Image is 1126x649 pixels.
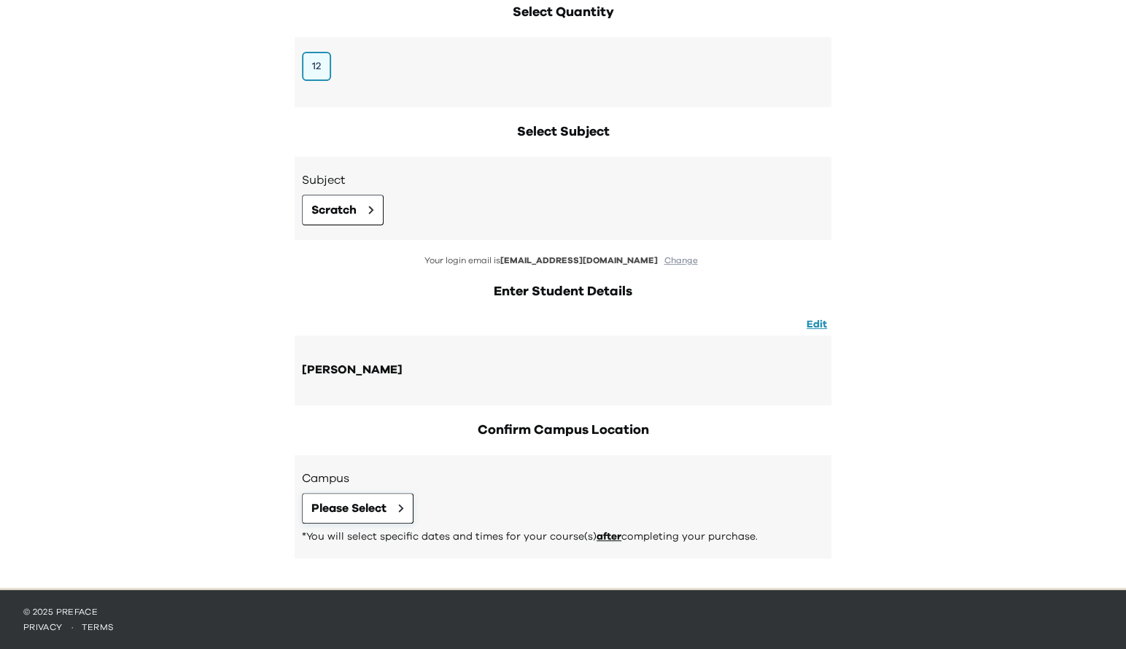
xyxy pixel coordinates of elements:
[23,623,63,631] a: privacy
[295,281,831,302] h2: Enter Student Details
[597,532,621,542] span: after
[302,195,384,225] button: Scratch
[311,500,387,517] span: Please Select
[802,316,831,333] button: Edit
[295,2,831,23] h2: Select Quantity
[23,606,1103,618] p: © 2025 Preface
[302,361,403,380] div: [PERSON_NAME]
[311,201,357,219] span: Scratch
[660,254,702,267] button: Change
[302,171,824,189] h3: Subject
[302,529,824,544] p: *You will select specific dates and times for your course(s) completing your purchase.
[302,52,331,81] button: 12
[302,470,824,487] h3: Campus
[63,623,82,631] span: ·
[295,254,831,267] p: Your login email is
[295,420,831,440] h2: Confirm Campus Location
[500,256,658,265] span: [EMAIL_ADDRESS][DOMAIN_NAME]
[82,623,114,631] a: terms
[295,122,831,142] h2: Select Subject
[302,493,413,524] button: Please Select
